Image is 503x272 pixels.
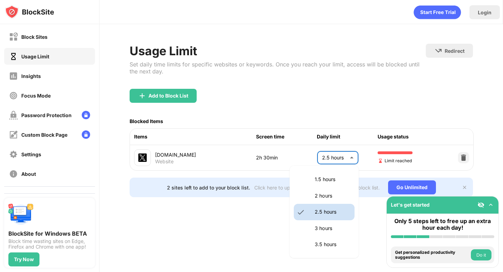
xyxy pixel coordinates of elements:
p: 2 hours [315,192,350,200]
p: 4 hours [315,257,350,264]
p: 3 hours [315,224,350,232]
p: 2.5 hours [315,208,350,216]
p: 1.5 hours [315,176,350,183]
p: 3.5 hours [315,241,350,248]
